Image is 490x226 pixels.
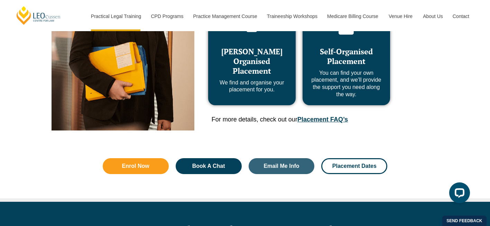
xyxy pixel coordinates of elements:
[122,163,149,169] span: Enrol Now
[418,1,447,31] a: About Us
[221,46,283,76] span: [PERSON_NAME] Organised Placement
[383,1,418,31] a: Venue Hire
[322,1,383,31] a: Medicare Billing Course
[176,158,242,174] a: Book A Chat
[309,70,383,98] p: You can find your own placement, and we’ll provide the support you need along the way.
[321,158,387,174] a: Placement Dates
[332,163,377,169] span: Placement Dates
[215,79,289,94] p: We find and organise your placement for you.
[264,163,299,169] span: Email Me Info
[320,46,373,66] span: Self-Organised Placement
[447,1,474,31] a: Contact
[16,6,62,25] a: [PERSON_NAME] Centre for Law
[146,1,188,31] a: CPD Programs
[103,158,169,174] a: Enrol Now
[86,1,146,31] a: Practical Legal Training
[297,116,348,123] a: Placement FAQ’s
[212,116,348,123] span: For more details, check out our
[188,1,262,31] a: Practice Management Course
[444,180,473,209] iframe: LiveChat chat widget
[249,158,315,174] a: Email Me Info
[192,163,225,169] span: Book A Chat
[262,1,322,31] a: Traineeship Workshops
